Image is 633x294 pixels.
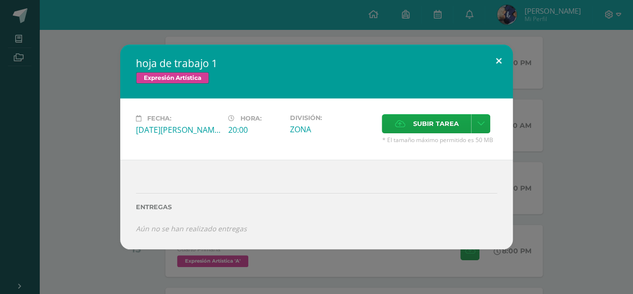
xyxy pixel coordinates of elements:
[413,115,458,133] span: Subir tarea
[485,45,513,78] button: Close (Esc)
[290,114,374,122] label: División:
[136,124,220,135] div: [DATE][PERSON_NAME]
[382,136,497,144] span: * El tamaño máximo permitido es 50 MB
[136,56,497,70] h2: hoja de trabajo 1
[290,124,374,135] div: ZONA
[240,115,262,122] span: Hora:
[136,203,497,211] label: Entregas
[228,124,282,135] div: 20:00
[136,224,247,233] i: Aún no se han realizado entregas
[136,72,209,84] span: Expresión Artística
[147,115,171,122] span: Fecha:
